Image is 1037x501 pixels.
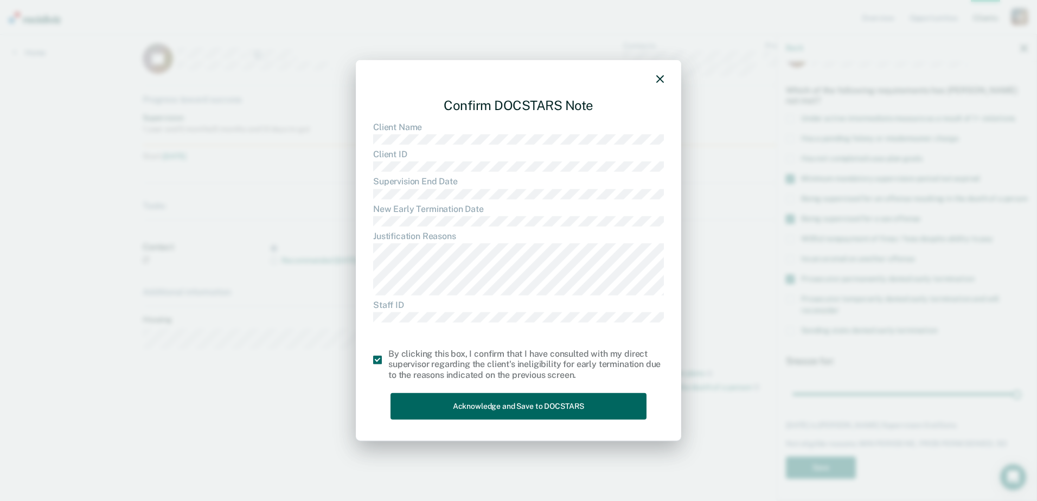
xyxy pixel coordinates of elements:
div: Confirm DOCSTARS Note [373,89,664,122]
button: Acknowledge and Save to DOCSTARS [391,393,646,420]
div: By clicking this box, I confirm that I have consulted with my direct supervisor regarding the cli... [388,349,664,380]
dt: Client Name [373,121,664,132]
dt: New Early Termination Date [373,203,664,214]
dt: Staff ID [373,300,664,310]
dt: Justification Reasons [373,231,664,241]
dt: Supervision End Date [373,176,664,187]
dt: Client ID [373,149,664,159]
